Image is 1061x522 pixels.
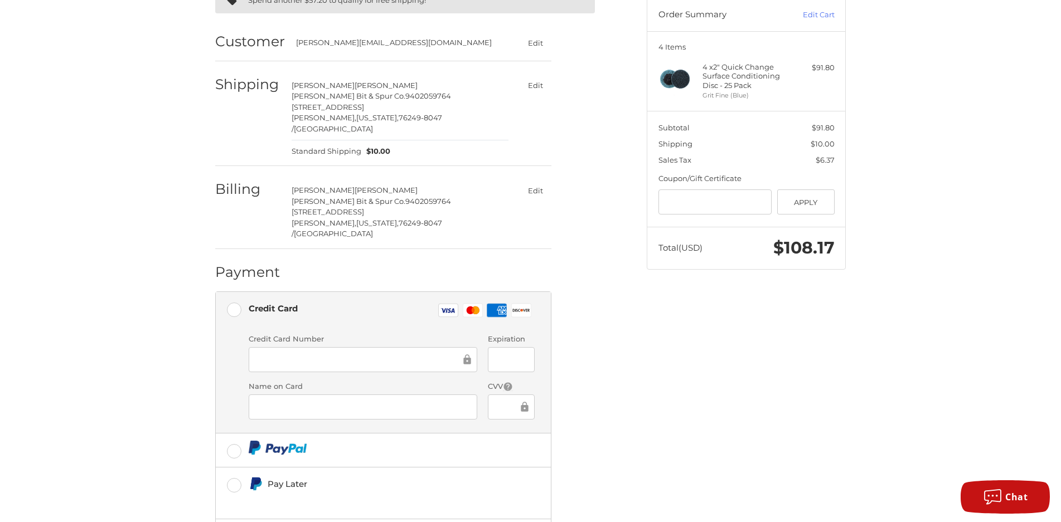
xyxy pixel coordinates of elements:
[292,103,364,111] span: [STREET_ADDRESS]
[292,207,364,216] span: [STREET_ADDRESS]
[658,123,690,132] span: Subtotal
[256,353,461,366] iframe: Secure Credit Card Frame - Credit Card Number
[296,37,498,48] div: [PERSON_NAME][EMAIL_ADDRESS][DOMAIN_NAME]
[294,124,373,133] span: [GEOGRAPHIC_DATA]
[355,186,418,194] span: [PERSON_NAME]
[292,186,355,194] span: [PERSON_NAME]
[1005,491,1028,503] span: Chat
[292,113,442,133] span: 76249-8047 /
[791,62,835,74] div: $91.80
[658,173,835,184] div: Coupon/Gift Certificate
[488,381,534,392] label: CVV
[658,42,835,51] h3: 4 Items
[811,139,835,148] span: $10.00
[812,123,835,132] span: $91.80
[405,197,451,206] span: 9402059764
[519,35,551,51] button: Edit
[777,189,835,214] button: Apply
[215,180,280,198] h2: Billing
[658,9,778,21] h3: Order Summary
[658,155,691,164] span: Sales Tax
[292,81,355,90] span: [PERSON_NAME]
[249,441,307,455] img: PayPal icon
[658,242,703,253] span: Total (USD)
[355,81,418,90] span: [PERSON_NAME]
[249,381,477,392] label: Name on Card
[658,189,772,214] input: Gift Certificate or Coupon Code
[256,401,469,413] iframe: Secure Credit Card Frame - Cardholder Name
[249,334,477,345] label: Credit Card Number
[778,9,835,21] a: Edit Cart
[773,237,835,258] span: $108.17
[268,475,474,493] div: Pay Later
[292,197,405,206] span: [PERSON_NAME] Bit & Spur Co.
[292,146,361,157] span: Standard Shipping
[519,182,551,198] button: Edit
[356,218,399,227] span: [US_STATE],
[496,353,526,366] iframe: Secure Credit Card Frame - Expiration Date
[249,299,298,318] div: Credit Card
[519,77,551,94] button: Edit
[496,401,518,413] iframe: Secure Credit Card Frame - CVV
[405,91,451,100] span: 9402059764
[215,76,280,93] h2: Shipping
[658,139,692,148] span: Shipping
[292,218,356,227] span: [PERSON_NAME],
[215,33,285,50] h2: Customer
[816,155,835,164] span: $6.37
[292,91,405,100] span: [PERSON_NAME] Bit & Spur Co.
[961,480,1050,514] button: Chat
[356,113,399,122] span: [US_STATE],
[703,62,788,90] h4: 4 x 2" Quick Change Surface Conditioning Disc - 25 Pack
[215,264,280,281] h2: Payment
[488,334,534,345] label: Expiration
[361,146,391,157] span: $10.00
[249,477,263,491] img: Pay Later icon
[294,229,373,238] span: [GEOGRAPHIC_DATA]
[249,495,475,505] iframe: PayPal Message 1
[292,113,356,122] span: [PERSON_NAME],
[703,91,788,100] li: Grit Fine (Blue)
